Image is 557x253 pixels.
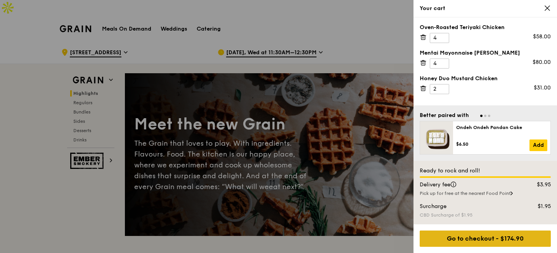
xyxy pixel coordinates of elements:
[420,167,551,175] div: Ready to rock and roll!
[533,33,551,41] div: $58.00
[521,203,556,210] div: $1.95
[420,190,551,196] div: Pick up for free at the nearest Food Point
[534,84,551,92] div: $31.00
[456,124,547,131] div: Ondeh Ondeh Pandan Cake
[415,203,521,210] div: Surcharge
[420,24,551,31] div: Oven‑Roasted Teriyaki Chicken
[420,112,469,119] div: Better paired with
[521,181,556,189] div: $3.95
[480,115,483,117] span: Go to slide 1
[420,231,551,247] div: Go to checkout - $174.90
[456,141,529,147] div: $6.50
[420,5,551,12] div: Your cart
[415,181,521,189] div: Delivery fee
[420,49,551,57] div: Mentai Mayonnaise [PERSON_NAME]
[488,115,490,117] span: Go to slide 3
[533,59,551,66] div: $80.00
[420,212,551,218] div: CBD Surcharge of $1.95
[529,139,547,151] a: Add
[420,75,551,83] div: Honey Duo Mustard Chicken
[484,115,486,117] span: Go to slide 2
